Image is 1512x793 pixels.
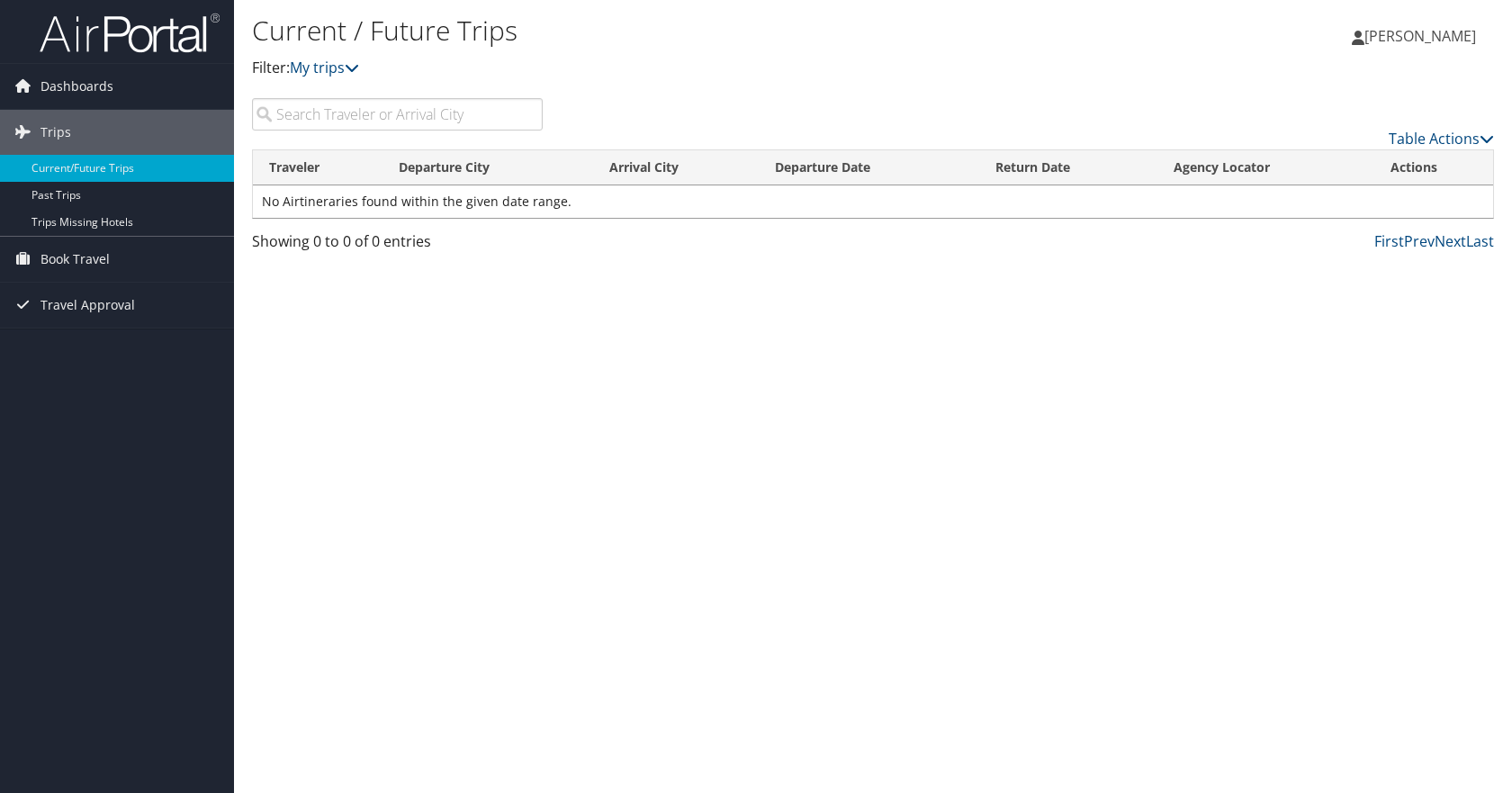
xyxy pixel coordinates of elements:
[1352,9,1494,63] a: [PERSON_NAME]
[1435,231,1466,251] a: Next
[382,150,593,185] th: Departure City: activate to sort column ascending
[40,64,113,109] span: Dashboards
[252,57,1080,80] p: Filter:
[1364,26,1476,46] span: [PERSON_NAME]
[1157,150,1374,185] th: Agency Locator: activate to sort column ascending
[40,237,110,282] span: Book Travel
[759,150,979,185] th: Departure Date: activate to sort column descending
[979,150,1157,185] th: Return Date: activate to sort column ascending
[253,185,1493,218] td: No Airtineraries found within the given date range.
[1374,231,1404,251] a: First
[40,12,220,54] img: airportal-logo.png
[252,98,543,131] input: Search Traveler or Arrival City
[593,150,759,185] th: Arrival City: activate to sort column ascending
[252,230,543,261] div: Showing 0 to 0 of 0 entries
[1389,129,1494,149] a: Table Actions
[253,150,382,185] th: Traveler: activate to sort column ascending
[252,12,1080,50] h1: Current / Future Trips
[40,283,135,328] span: Travel Approval
[1374,150,1493,185] th: Actions
[40,110,71,155] span: Trips
[1404,231,1435,251] a: Prev
[290,58,359,77] a: My trips
[1466,231,1494,251] a: Last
